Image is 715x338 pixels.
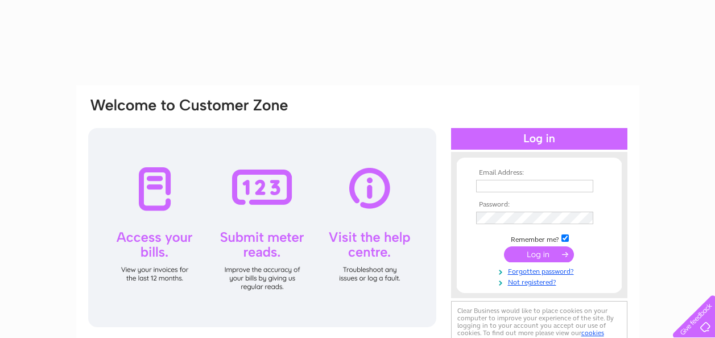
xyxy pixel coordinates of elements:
[476,276,605,287] a: Not registered?
[476,265,605,276] a: Forgotten password?
[473,169,605,177] th: Email Address:
[504,246,574,262] input: Submit
[473,233,605,244] td: Remember me?
[473,201,605,209] th: Password:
